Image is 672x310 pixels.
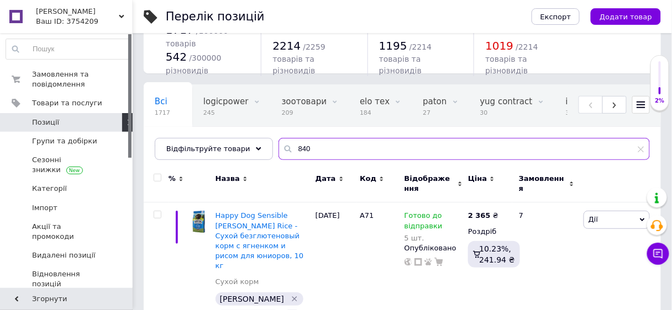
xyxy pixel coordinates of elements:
div: Роздріб [468,227,510,237]
span: Акції та промокоди [32,222,102,242]
a: Сухой корм [216,277,259,287]
span: 30 [480,109,533,117]
span: 10.23%, 241.94 ₴ [479,244,514,264]
span: / 300000 різновидів [166,54,222,75]
span: logicpower [203,97,249,106]
span: 27 [423,109,447,117]
input: Пошук [6,39,130,59]
span: Видалені позиції [32,250,96,260]
span: 1019 [485,39,513,52]
span: Відфільтруйте товари [166,145,250,153]
span: 542 [166,50,187,63]
span: A71 [360,211,374,220]
div: Ваш ID: 3754209 [36,17,133,26]
span: Позиції [32,117,59,127]
div: ₴ [468,211,498,221]
span: 1195 [379,39,407,52]
span: товарів та різновидів [379,55,422,74]
span: зоотовари [282,97,327,106]
span: 209 [282,109,327,117]
span: Групи та добірки [32,136,97,146]
span: / 2214 [410,42,432,51]
div: 2% [651,97,669,105]
img: Happy Dog Sensible Junior Lamb Rice - Сухой безглютеновый корм с ягненком и рисом для юниоров, 10 кг [188,211,210,233]
a: Happy Dog Sensible [PERSON_NAME] Rice - Сухой безглютеновый корм с ягненком и рисом для юниоров, ... [216,211,304,270]
span: Експорт [540,13,571,21]
span: zoospace [155,138,193,148]
span: Відновлення позицій [32,269,102,289]
span: invo [566,97,584,106]
button: Чат з покупцем [647,243,669,265]
span: Всі [155,97,167,106]
button: Додати товар [591,8,661,25]
span: Код [360,174,376,184]
span: 2214 [272,39,301,52]
span: Замовлення [519,174,566,194]
span: товарів та різновидів [272,55,315,74]
span: Категорії [32,184,67,194]
span: 184 [360,109,390,117]
span: 1717 [155,109,170,117]
span: Імпорт [32,203,57,213]
div: Перелік позицій [166,11,265,23]
div: 5 шт. [405,234,463,242]
span: Додати товар [600,13,652,21]
span: / 2259 [303,42,326,51]
span: товарів та різновидів [485,55,528,74]
span: Товари та послуги [32,98,102,108]
span: Ціна [468,174,487,184]
span: % [169,174,176,184]
span: elo тех [360,97,390,106]
button: Експорт [532,8,580,25]
span: / 2214 [516,42,538,51]
span: Назва [216,174,240,184]
svg: Видалити мітку [290,295,299,303]
span: Відображення [405,174,455,194]
span: 245 [203,109,249,117]
input: Пошук по назві позиції, артикулу і пошуковим запитам [279,138,650,160]
span: Дії [589,215,598,223]
span: Дата [316,174,336,184]
span: / 100000 товарів [166,26,228,48]
span: ELO Шоп [36,7,119,17]
span: 3 [566,109,584,117]
div: Опубліковано [405,243,463,253]
span: [PERSON_NAME] [220,295,284,303]
span: Сезонні знижки [32,155,102,175]
span: yug contract [480,97,533,106]
b: 2 365 [468,211,491,220]
span: Готово до відправки [405,211,443,233]
span: Замовлення та повідомлення [32,70,102,89]
span: paton [423,97,447,106]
